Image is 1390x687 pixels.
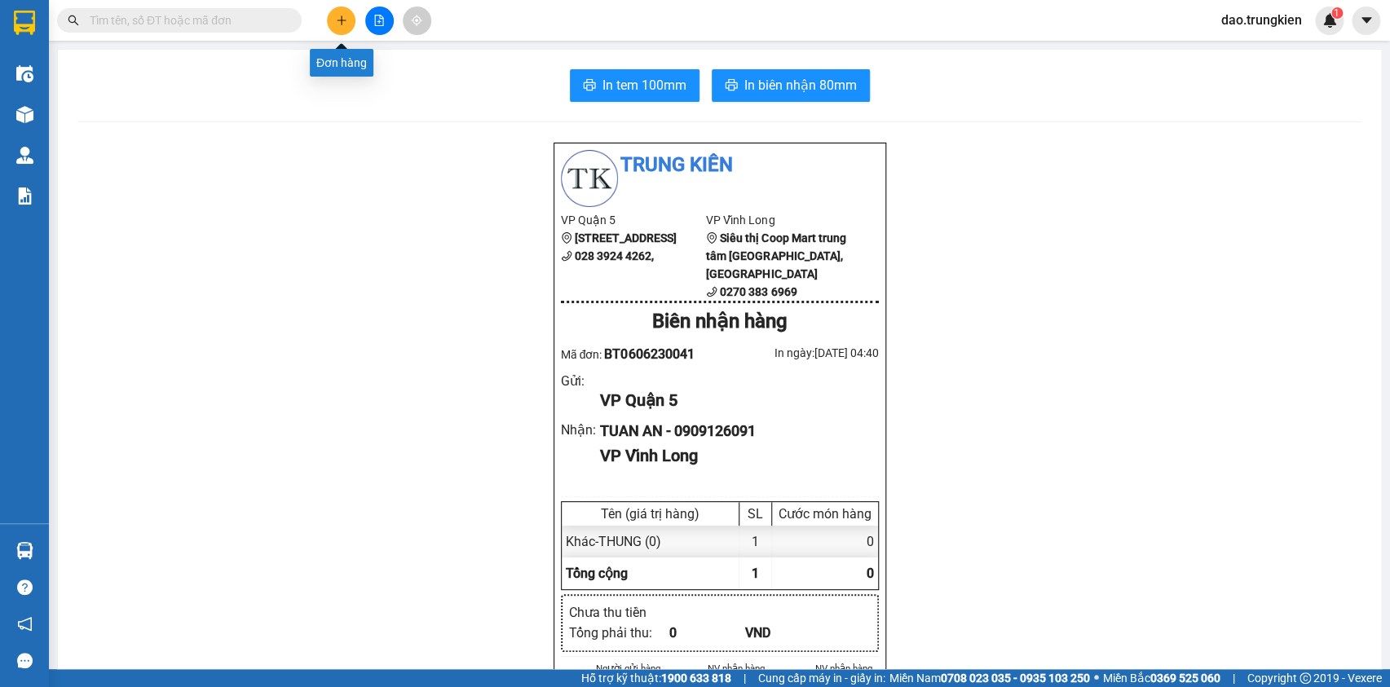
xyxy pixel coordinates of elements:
[16,187,33,205] img: solution-icon
[739,526,772,557] div: 1
[16,147,33,164] img: warehouse-icon
[327,7,355,35] button: plus
[701,661,770,676] li: NV nhận hàng
[561,306,879,337] div: Biên nhận hàng
[561,232,572,244] span: environment
[706,211,852,229] li: VP Vĩnh Long
[772,526,878,557] div: 0
[365,7,394,35] button: file-add
[561,371,601,391] div: Gửi :
[752,566,759,581] span: 1
[1359,13,1374,28] span: caret-down
[403,7,431,35] button: aim
[744,669,746,687] span: |
[16,65,33,82] img: warehouse-icon
[561,211,707,229] li: VP Quận 5
[706,231,845,280] b: Siêu thị Coop Mart trung tâm [GEOGRAPHIC_DATA], [GEOGRAPHIC_DATA]
[566,506,735,522] div: Tên (giá trị hàng)
[1331,7,1343,19] sup: 1
[561,150,618,207] img: logo.jpg
[706,286,717,297] span: phone
[941,672,1090,685] strong: 0708 023 035 - 0935 103 250
[16,106,33,123] img: warehouse-icon
[581,669,731,687] span: Hỗ trợ kỹ thuật:
[744,506,767,522] div: SL
[1233,669,1235,687] span: |
[575,231,677,244] b: [STREET_ADDRESS]
[561,344,720,364] div: Mã đơn:
[744,623,820,643] div: VND
[810,661,879,676] li: NV nhận hàng
[566,566,628,581] span: Tổng cộng
[1352,7,1380,35] button: caret-down
[373,15,385,26] span: file-add
[561,150,879,181] li: Trung Kiên
[17,579,33,595] span: question-circle
[669,623,745,643] div: 0
[561,250,572,262] span: phone
[720,344,879,362] div: In ngày: [DATE] 04:40
[90,11,282,29] input: Tìm tên, số ĐT hoặc mã đơn
[600,388,865,413] div: VP Quận 5
[1103,669,1220,687] span: Miền Bắc
[14,11,35,35] img: logo-vxr
[17,653,33,668] span: message
[889,669,1090,687] span: Miền Nam
[1334,7,1339,19] span: 1
[725,78,738,94] span: printer
[600,420,865,443] div: TUAN AN - 0909126091
[570,69,699,102] button: printerIn tem 100mm
[68,15,79,26] span: search
[602,75,686,95] span: In tem 100mm
[569,623,669,643] div: Tổng phải thu :
[575,249,654,262] b: 028 3924 4262,
[1300,672,1311,684] span: copyright
[1208,10,1315,30] span: dao.trungkien
[1094,675,1099,681] span: ⚪️
[16,542,33,559] img: warehouse-icon
[604,346,694,362] span: BT0606230041
[712,69,870,102] button: printerIn biên nhận 80mm
[1150,672,1220,685] strong: 0369 525 060
[720,285,796,298] b: 0270 383 6969
[706,232,717,244] span: environment
[583,78,596,94] span: printer
[569,602,669,623] div: Chưa thu tiền
[867,566,874,581] span: 0
[566,534,661,549] span: Khác - THUNG (0)
[336,15,347,26] span: plus
[561,420,601,440] div: Nhận :
[776,506,874,522] div: Cước món hàng
[758,669,885,687] span: Cung cấp máy in - giấy in:
[411,15,422,26] span: aim
[600,443,865,469] div: VP Vĩnh Long
[661,672,731,685] strong: 1900 633 818
[17,616,33,632] span: notification
[1322,13,1337,28] img: icon-new-feature
[744,75,857,95] span: In biên nhận 80mm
